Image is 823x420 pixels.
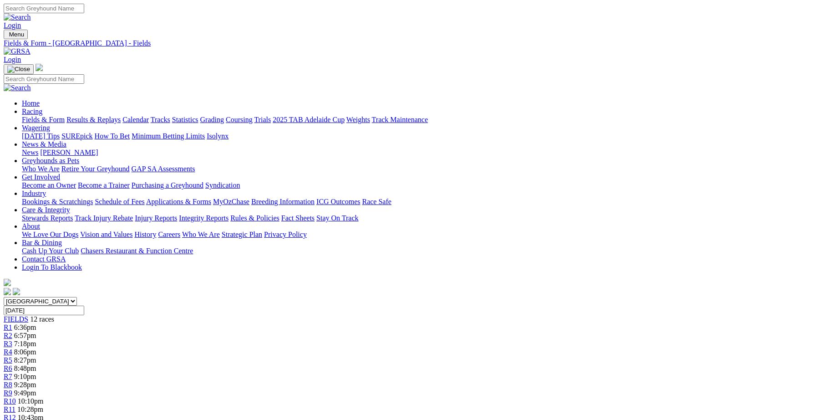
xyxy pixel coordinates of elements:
[36,64,43,71] img: logo-grsa-white.png
[135,214,177,222] a: Injury Reports
[22,149,38,156] a: News
[254,116,271,123] a: Trials
[4,4,84,13] input: Search
[4,405,15,413] a: R11
[61,165,130,173] a: Retire Your Greyhound
[22,99,40,107] a: Home
[316,214,358,222] a: Stay On Track
[132,181,203,189] a: Purchasing a Greyhound
[4,323,12,331] a: R1
[18,397,44,405] span: 10:10pm
[4,381,12,389] a: R8
[22,230,819,239] div: About
[4,279,11,286] img: logo-grsa-white.png
[172,116,198,123] a: Statistics
[281,214,315,222] a: Fact Sheets
[226,116,253,123] a: Coursing
[22,132,819,140] div: Wagering
[4,315,28,323] a: FIELDS
[273,116,345,123] a: 2025 TAB Adelaide Cup
[22,165,60,173] a: Who We Are
[95,198,144,205] a: Schedule of Fees
[13,288,20,295] img: twitter.svg
[4,21,21,29] a: Login
[22,190,46,197] a: Industry
[22,198,819,206] div: Industry
[14,381,36,389] span: 9:28pm
[4,348,12,356] a: R4
[4,39,819,47] a: Fields & Form - [GEOGRAPHIC_DATA] - Fields
[4,47,30,56] img: GRSA
[22,116,65,123] a: Fields & Form
[132,132,205,140] a: Minimum Betting Limits
[362,198,391,205] a: Race Safe
[95,132,130,140] a: How To Bet
[4,356,12,364] span: R5
[4,56,21,63] a: Login
[22,230,78,238] a: We Love Our Dogs
[22,239,62,246] a: Bar & Dining
[22,181,819,190] div: Get Involved
[22,173,60,181] a: Get Involved
[40,149,98,156] a: [PERSON_NAME]
[158,230,180,238] a: Careers
[22,165,819,173] div: Greyhounds as Pets
[81,247,193,255] a: Chasers Restaurant & Function Centre
[213,198,249,205] a: MyOzChase
[230,214,279,222] a: Rules & Policies
[4,30,28,39] button: Toggle navigation
[4,84,31,92] img: Search
[22,116,819,124] div: Racing
[4,64,34,74] button: Toggle navigation
[146,198,211,205] a: Applications & Forms
[22,247,819,255] div: Bar & Dining
[182,230,220,238] a: Who We Are
[205,181,240,189] a: Syndication
[14,348,36,356] span: 8:06pm
[4,373,12,380] a: R7
[4,397,16,405] span: R10
[200,116,224,123] a: Grading
[14,356,36,364] span: 8:27pm
[4,13,31,21] img: Search
[30,315,54,323] span: 12 races
[22,263,82,271] a: Login To Blackbook
[207,132,229,140] a: Isolynx
[22,140,66,148] a: News & Media
[4,332,12,339] a: R2
[66,116,121,123] a: Results & Replays
[316,198,360,205] a: ICG Outcomes
[22,124,50,132] a: Wagering
[22,214,73,222] a: Stewards Reports
[22,132,60,140] a: [DATE] Tips
[22,222,40,230] a: About
[134,230,156,238] a: History
[14,389,36,397] span: 9:49pm
[251,198,315,205] a: Breeding Information
[122,116,149,123] a: Calendar
[61,132,92,140] a: SUREpick
[22,198,93,205] a: Bookings & Scratchings
[9,31,24,38] span: Menu
[264,230,307,238] a: Privacy Policy
[4,340,12,348] a: R3
[4,364,12,372] a: R6
[14,364,36,372] span: 8:48pm
[17,405,43,413] span: 10:28pm
[22,149,819,157] div: News & Media
[22,255,66,263] a: Contact GRSA
[75,214,133,222] a: Track Injury Rebate
[22,157,79,164] a: Greyhounds as Pets
[22,214,819,222] div: Care & Integrity
[22,108,42,115] a: Racing
[4,306,84,315] input: Select date
[372,116,428,123] a: Track Maintenance
[4,389,12,397] a: R9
